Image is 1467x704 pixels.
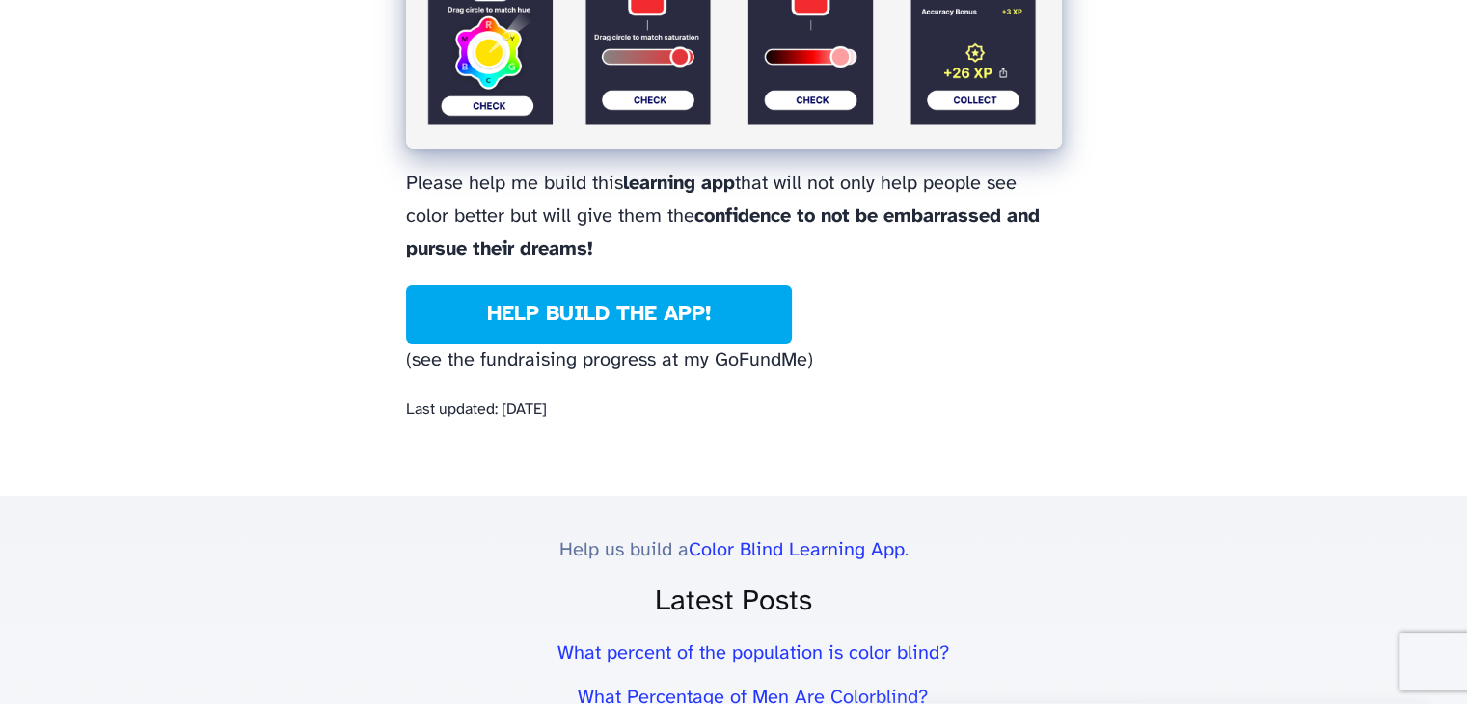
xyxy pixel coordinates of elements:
[406,344,1062,377] p: (see the fundraising progress at my GoFundMe)
[19,586,1448,618] h3: Latest Posts
[689,540,905,560] a: Color Blind Learning App
[406,285,792,343] a: Help build the app!
[19,534,1448,567] p: Help us build a .
[406,168,1062,266] p: Please help me build this that will not only help people see color better but will give them the
[623,174,735,194] strong: learning app
[406,396,1062,422] p: Last updated: [DATE]
[406,206,1040,259] strong: confidence to not be embarrassed and pursue their dreams!
[557,643,949,663] a: What percent of the population is color blind?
